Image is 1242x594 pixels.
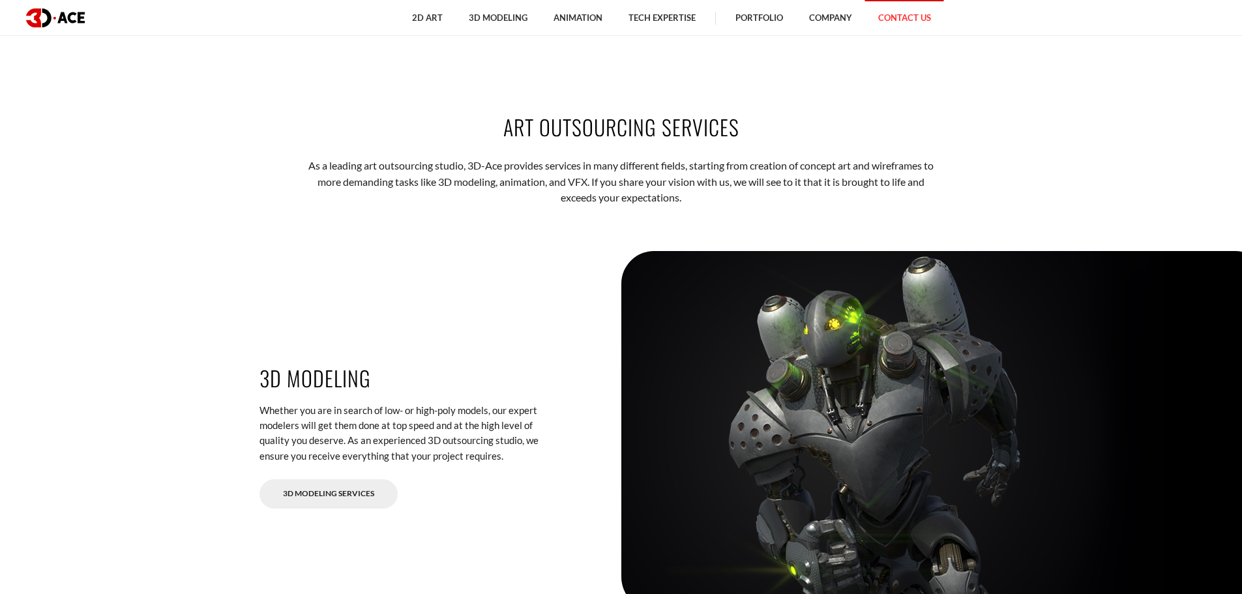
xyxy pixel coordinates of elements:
img: logo dark [26,8,85,27]
h2: Art outsourcing services [259,112,983,141]
p: Whether you are in search of low- or high-poly models, our expert modelers will get them done at ... [259,403,550,464]
a: 3D Modeling Services [259,479,398,509]
p: As a leading art outsourcing studio, 3D-Ace provides services in many different fields, starting ... [300,158,942,205]
h3: 3D Modeling [259,363,550,393]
